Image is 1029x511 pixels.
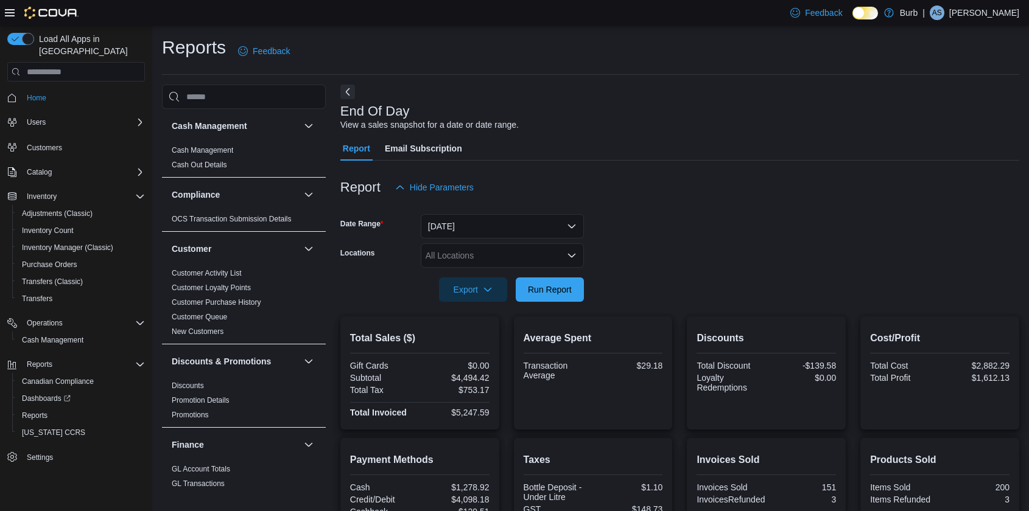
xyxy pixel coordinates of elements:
h2: Total Sales ($) [350,331,490,346]
button: Catalog [22,165,57,179]
button: Reports [12,407,150,424]
div: Total Tax [350,385,417,395]
button: Hide Parameters [390,175,479,200]
a: Feedback [233,39,295,63]
h2: Average Spent [524,331,663,346]
a: Canadian Compliance [17,374,99,389]
span: Users [27,117,46,127]
a: Home [22,91,51,105]
h2: Taxes [524,453,663,467]
span: Catalog [27,167,52,177]
span: Customers [27,143,62,153]
span: Reports [27,360,52,369]
span: Canadian Compliance [22,377,94,386]
span: Customers [22,139,145,155]
h3: Finance [172,439,204,451]
span: Dashboards [22,394,71,403]
span: Hide Parameters [410,181,474,193]
label: Date Range [340,219,384,229]
button: Run Report [516,277,584,302]
span: Reports [17,408,145,423]
div: Total Cost [870,361,937,370]
button: Cash Management [172,120,299,132]
a: GL Transactions [172,479,225,488]
a: Purchase Orders [17,257,82,272]
h3: Report [340,180,381,195]
a: Discounts [172,381,204,390]
span: Promotions [172,410,209,420]
h1: Reports [162,35,226,60]
a: Settings [22,450,58,465]
button: Export [439,277,507,302]
button: Reports [22,357,57,372]
span: Purchase Orders [22,260,77,269]
a: Cash Out Details [172,161,227,169]
span: Cash Management [22,335,83,345]
span: Export [446,277,500,302]
span: Dashboards [17,391,145,406]
label: Locations [340,248,375,258]
span: Customer Queue [172,312,227,322]
span: Inventory Count [17,223,145,238]
h2: Discounts [697,331,836,346]
a: Dashboards [12,390,150,407]
span: Cash Management [17,333,145,347]
nav: Complex example [7,84,145,498]
a: Customers [22,141,67,155]
div: Gift Cards [350,361,417,370]
button: Customer [172,243,299,255]
div: Discounts & Promotions [162,378,326,427]
div: InvoicesRefunded [697,495,765,504]
div: Transaction Average [524,361,591,380]
div: Items Sold [870,482,937,492]
span: Catalog [22,165,145,179]
button: Canadian Compliance [12,373,150,390]
button: Cash Management [12,332,150,349]
h2: Payment Methods [350,453,490,467]
a: Feedback [785,1,847,25]
div: $4,098.18 [422,495,489,504]
div: Finance [162,462,326,496]
a: Transfers (Classic) [17,274,88,289]
h3: Customer [172,243,211,255]
div: $1,612.13 [943,373,1010,383]
a: OCS Transaction Submission Details [172,215,292,223]
button: Inventory Count [12,222,150,239]
p: | [922,5,925,20]
div: $5,247.59 [422,408,489,417]
span: Transfers (Classic) [17,274,145,289]
div: Invoices Sold [697,482,764,492]
div: 3 [943,495,1010,504]
div: Bottle Deposit - Under Litre [524,482,591,502]
div: Total Discount [697,361,764,370]
span: Inventory [27,192,57,201]
span: Home [27,93,46,103]
button: [US_STATE] CCRS [12,424,150,441]
span: Canadian Compliance [17,374,145,389]
h3: Compliance [172,189,220,201]
button: Discounts & Promotions [301,354,316,369]
span: Transfers [22,294,52,304]
span: Dark Mode [852,19,853,20]
div: Alex Specht [930,5,944,20]
span: Inventory Count [22,226,74,235]
span: Promotion Details [172,395,230,405]
p: Burb [900,5,918,20]
span: Inventory Manager (Classic) [17,240,145,255]
div: Subtotal [350,373,417,383]
a: Reports [17,408,52,423]
span: Users [22,115,145,130]
span: Reports [22,357,145,372]
input: Dark Mode [852,7,878,19]
button: Purchase Orders [12,256,150,273]
button: [DATE] [421,214,584,238]
button: Transfers [12,290,150,307]
span: AS [932,5,942,20]
div: 151 [769,482,836,492]
button: Discounts & Promotions [172,355,299,367]
a: Customer Loyalty Points [172,283,251,292]
div: Compliance [162,212,326,231]
button: Compliance [172,189,299,201]
a: Customer Purchase History [172,298,261,307]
